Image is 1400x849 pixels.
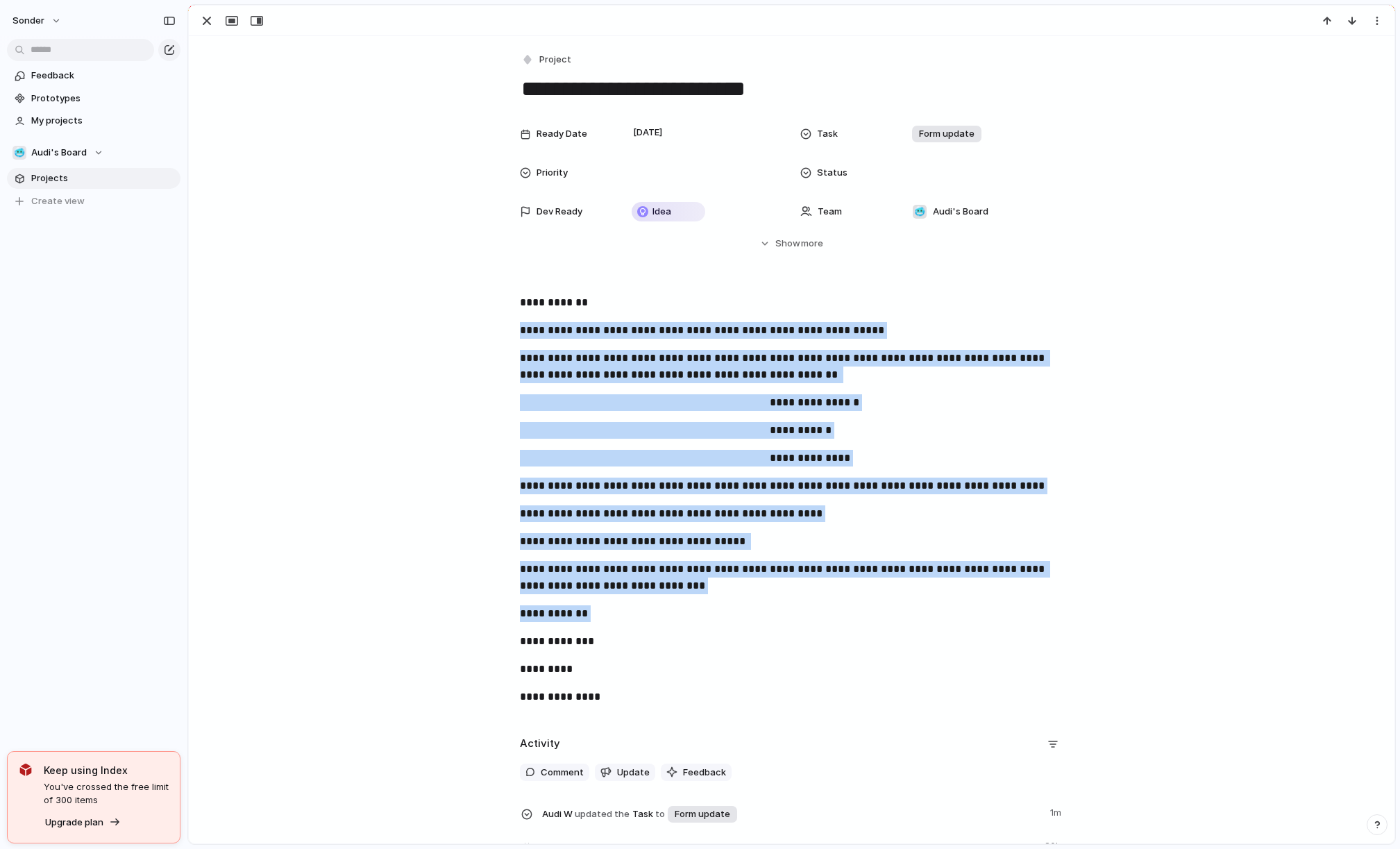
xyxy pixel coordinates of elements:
span: to [655,807,665,821]
span: Priority [537,166,568,180]
a: Projects [7,168,180,189]
span: Project [539,53,571,67]
span: updated the [575,807,630,821]
span: Update [617,766,650,780]
a: Feedback [7,65,180,86]
span: Keep using Index [44,763,169,777]
span: sonder [12,14,44,28]
a: My projects [7,110,180,131]
span: Form update [919,127,975,141]
button: Upgrade plan [41,813,125,832]
span: Feedback [683,766,726,780]
span: Upgrade plan [45,816,103,830]
span: Feedback [31,69,176,83]
button: Comment [520,764,589,782]
div: 🥶 [12,146,26,160]
span: Audi's Board [933,205,988,219]
h2: Activity [520,736,560,752]
span: Status [817,166,847,180]
button: Create view [7,191,180,212]
span: Create view [31,194,85,208]
span: Projects [31,171,176,185]
span: Team [818,205,842,219]
button: Project [518,50,575,70]
span: Audi W [542,807,573,821]
button: 🥶Audi's Board [7,142,180,163]
span: 1m [1050,803,1064,820]
span: Task [817,127,838,141]
div: 🥶 [913,205,927,219]
span: Show [775,237,800,251]
span: Ready Date [537,127,587,141]
span: [DATE] [630,124,666,141]
span: Idea [652,205,671,219]
span: Task [542,803,1042,824]
span: more [801,237,823,251]
span: Comment [541,766,584,780]
span: Dev Ready [537,205,582,219]
button: Feedback [661,764,732,782]
span: Prototypes [31,92,176,106]
span: Form update [675,807,730,821]
button: Update [595,764,655,782]
button: sonder [6,10,69,32]
a: Prototypes [7,88,180,109]
span: You've crossed the free limit of 300 items [44,780,169,807]
span: My projects [31,114,176,128]
button: Showmore [520,231,1064,256]
span: Audi's Board [31,146,87,160]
